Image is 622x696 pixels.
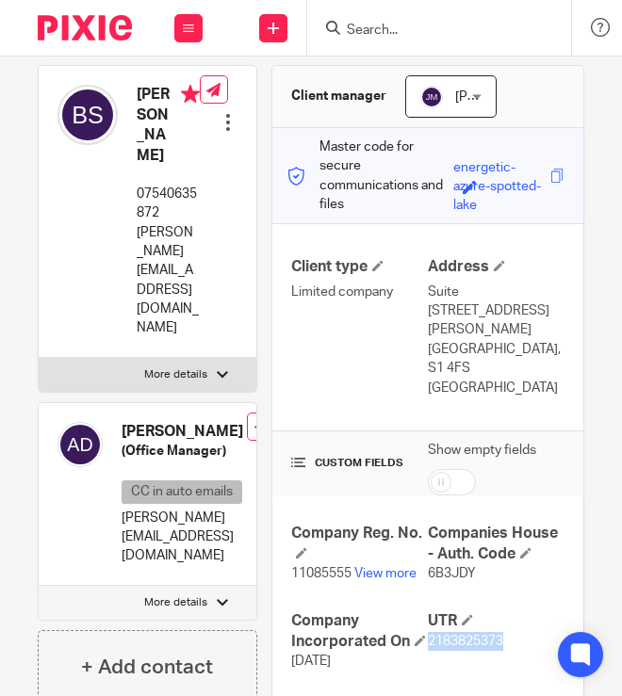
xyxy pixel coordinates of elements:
[291,257,428,277] h4: Client type
[291,611,428,652] h4: Company Incorporated On
[428,340,565,379] p: [GEOGRAPHIC_DATA], S1 4FS
[428,611,565,631] h4: UTR
[122,509,247,566] p: [PERSON_NAME][EMAIL_ADDRESS][DOMAIN_NAME]
[57,85,118,145] img: svg%3E
[428,441,536,460] label: Show empty fields
[144,595,207,610] p: More details
[57,422,103,467] img: svg%3E
[122,480,242,504] p: CC in auto emails
[122,422,247,442] h4: [PERSON_NAME]
[144,367,207,382] p: More details
[455,90,559,104] span: [PERSON_NAME]
[81,653,213,682] h4: + Add contact
[428,635,503,648] span: 2183825373
[137,185,200,223] p: 07540635872
[38,15,132,40] img: Pixie
[428,567,476,580] span: 6B3JDY
[137,85,200,166] h4: [PERSON_NAME]
[428,257,565,277] h4: Address
[345,23,515,40] input: Search
[420,86,443,108] img: svg%3E
[181,85,200,104] i: Primary
[354,567,417,580] a: View more
[428,524,565,564] h4: Companies House - Auth. Code
[291,524,428,564] h4: Company Reg. No.
[137,223,200,338] p: [PERSON_NAME][EMAIL_ADDRESS][DOMAIN_NAME]
[291,456,428,471] h4: CUSTOM FIELDS
[428,379,565,397] p: [GEOGRAPHIC_DATA]
[122,442,247,461] h5: (Office Manager)
[291,283,428,301] p: Limited company
[291,87,386,105] h3: Client manager
[453,158,546,180] div: energetic-azure-spotted-lake
[286,138,453,214] p: Master code for secure communications and files
[291,567,352,580] span: 11085555
[291,655,331,668] span: [DATE]
[428,283,565,340] p: Suite [STREET_ADDRESS][PERSON_NAME]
